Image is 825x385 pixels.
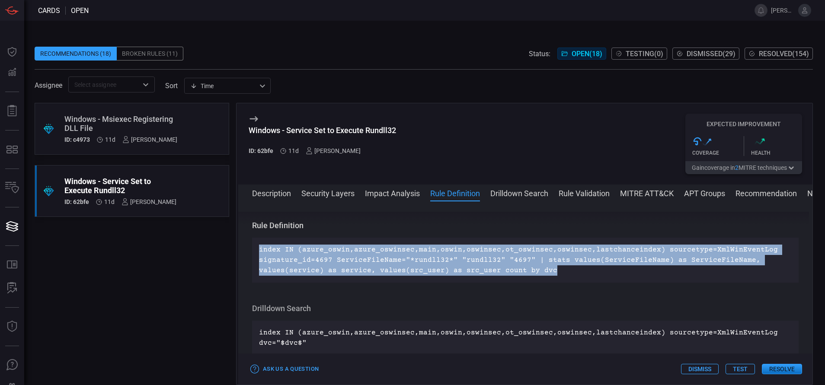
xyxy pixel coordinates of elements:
[692,150,744,156] div: Coverage
[2,255,22,275] button: Rule Catalog
[259,245,792,276] p: index IN (azure_oswin,azure_oswinsec,main,oswin,oswinsec,ot_oswinsec,oswinsec,lastchanceindex) so...
[771,7,795,14] span: [PERSON_NAME].[PERSON_NAME]
[2,216,22,237] button: Cards
[681,364,719,374] button: Dismiss
[252,220,799,231] h3: Rule Definition
[71,79,138,90] input: Select assignee
[611,48,667,60] button: Testing(0)
[35,47,117,60] div: Recommendations (18)
[2,139,22,160] button: MITRE - Detection Posture
[140,79,152,91] button: Open
[685,121,802,127] h5: Expected Improvement
[620,188,674,198] button: MITRE ATT&CK
[745,48,813,60] button: Resolved(154)
[64,198,89,205] h5: ID: 62bfe
[2,101,22,121] button: Reports
[529,50,550,58] span: Status:
[490,188,548,198] button: Drilldown Search
[365,188,420,198] button: Impact Analysis
[306,147,361,154] div: [PERSON_NAME]
[672,48,739,60] button: Dismissed(29)
[35,81,62,89] span: Assignee
[2,178,22,198] button: Inventory
[64,136,90,143] h5: ID: c4973
[71,6,89,15] span: open
[105,136,115,143] span: Aug 10, 2025 9:10 AM
[2,62,22,83] button: Detections
[626,50,663,58] span: Testing ( 0 )
[2,355,22,375] button: Ask Us A Question
[104,198,115,205] span: Aug 10, 2025 9:09 AM
[249,147,273,154] h5: ID: 62bfe
[687,50,735,58] span: Dismissed ( 29 )
[117,47,183,60] div: Broken Rules (11)
[2,41,22,62] button: Dashboard
[557,48,606,60] button: Open(18)
[685,161,802,174] button: Gaincoverage in2MITRE techniques
[165,82,178,90] label: sort
[122,136,177,143] div: [PERSON_NAME]
[249,126,396,135] div: Windows - Service Set to Execute Rundll32
[762,364,802,374] button: Resolve
[122,198,176,205] div: [PERSON_NAME]
[572,50,602,58] span: Open ( 18 )
[735,164,739,171] span: 2
[64,177,176,195] div: Windows - Service Set to Execute Rundll32
[2,278,22,299] button: ALERT ANALYSIS
[726,364,755,374] button: Test
[190,82,257,90] div: Time
[759,50,809,58] span: Resolved ( 154 )
[259,328,792,348] p: index IN (azure_oswin,azure_oswinsec,main,oswin,oswinsec,ot_oswinsec,oswinsec,lastchanceindex) so...
[64,115,177,133] div: Windows - Msiexec Registering DLL File
[38,6,60,15] span: Cards
[735,188,797,198] button: Recommendation
[249,363,321,376] button: Ask Us a Question
[252,188,291,198] button: Description
[430,188,480,198] button: Rule Definition
[559,188,610,198] button: Rule Validation
[2,316,22,337] button: Threat Intelligence
[252,303,799,314] h3: Drilldown Search
[751,150,803,156] div: Health
[301,188,355,198] button: Security Layers
[684,188,725,198] button: APT Groups
[288,147,299,154] span: Aug 10, 2025 9:09 AM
